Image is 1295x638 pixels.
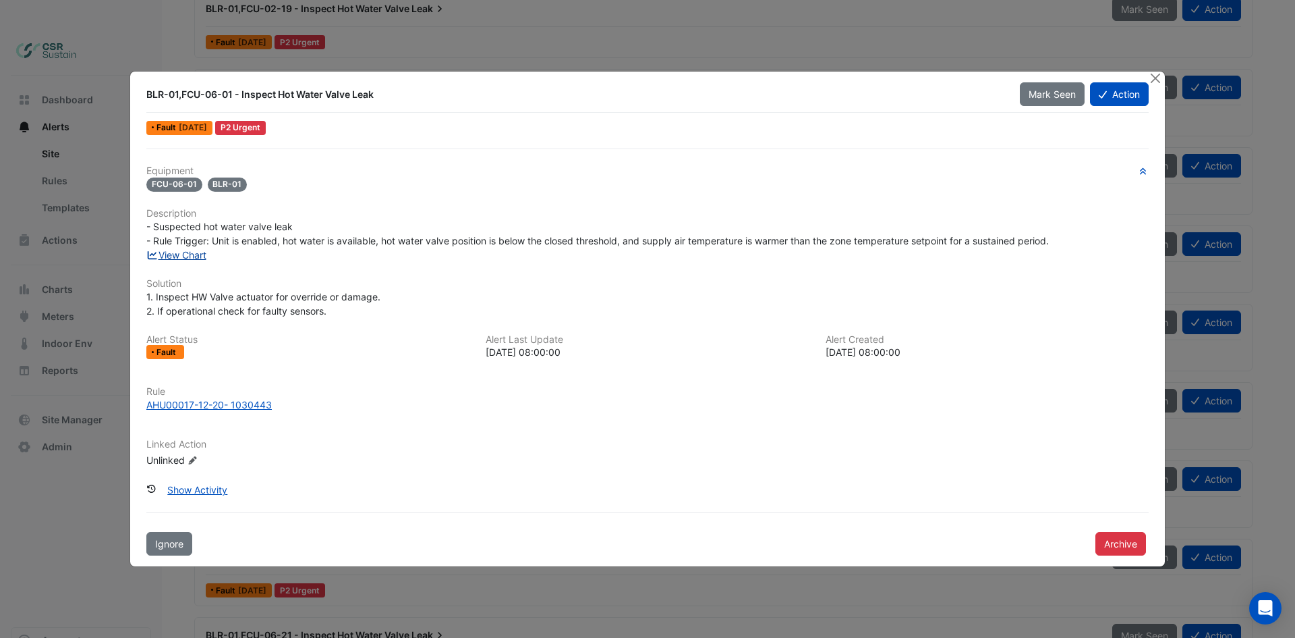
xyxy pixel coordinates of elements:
button: Close [1148,72,1162,86]
a: View Chart [146,249,206,261]
span: Mark Seen [1029,88,1076,100]
h6: Linked Action [146,439,1149,450]
h6: Alert Status [146,334,469,346]
button: Show Activity [159,478,236,502]
span: Fault [156,348,179,356]
tcxspan: Call - 1030443 via 3CX [224,399,272,410]
button: Action [1090,82,1149,106]
div: [DATE] 08:00:00 [826,345,1149,359]
span: BLR-01 [208,178,248,192]
a: AHU00017-12-20- 1030443 [146,398,1149,412]
button: Ignore [146,532,192,556]
div: BLR-01,FCU-06-01 - Inspect Hot Water Valve Leak [146,88,1004,101]
span: - Suspected hot water valve leak - Rule Trigger: Unit is enabled, hot water is available, hot wat... [146,221,1049,246]
span: Tue 23-Sep-2025 08:00 BST [179,122,207,132]
fa-icon: Edit Linked Action [188,456,198,466]
h6: Equipment [146,165,1149,177]
h6: Alert Created [826,334,1149,346]
span: Fault [156,124,179,132]
h6: Description [146,208,1149,219]
div: Unlinked [146,453,308,467]
div: P2 Urgent [215,121,266,135]
span: FCU-06-01 [146,178,202,192]
button: Mark Seen [1020,82,1085,106]
div: Open Intercom Messenger [1249,592,1282,624]
h6: Alert Last Update [486,334,809,346]
h6: Rule [146,386,1149,398]
div: AHU00017-12-20 [146,398,272,412]
button: Archive [1095,532,1146,556]
span: Ignore [155,538,183,550]
span: 1. Inspect HW Valve actuator for override or damage. 2. If operational check for faulty sensors. [146,291,380,317]
h6: Solution [146,278,1149,290]
div: [DATE] 08:00:00 [486,345,809,359]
